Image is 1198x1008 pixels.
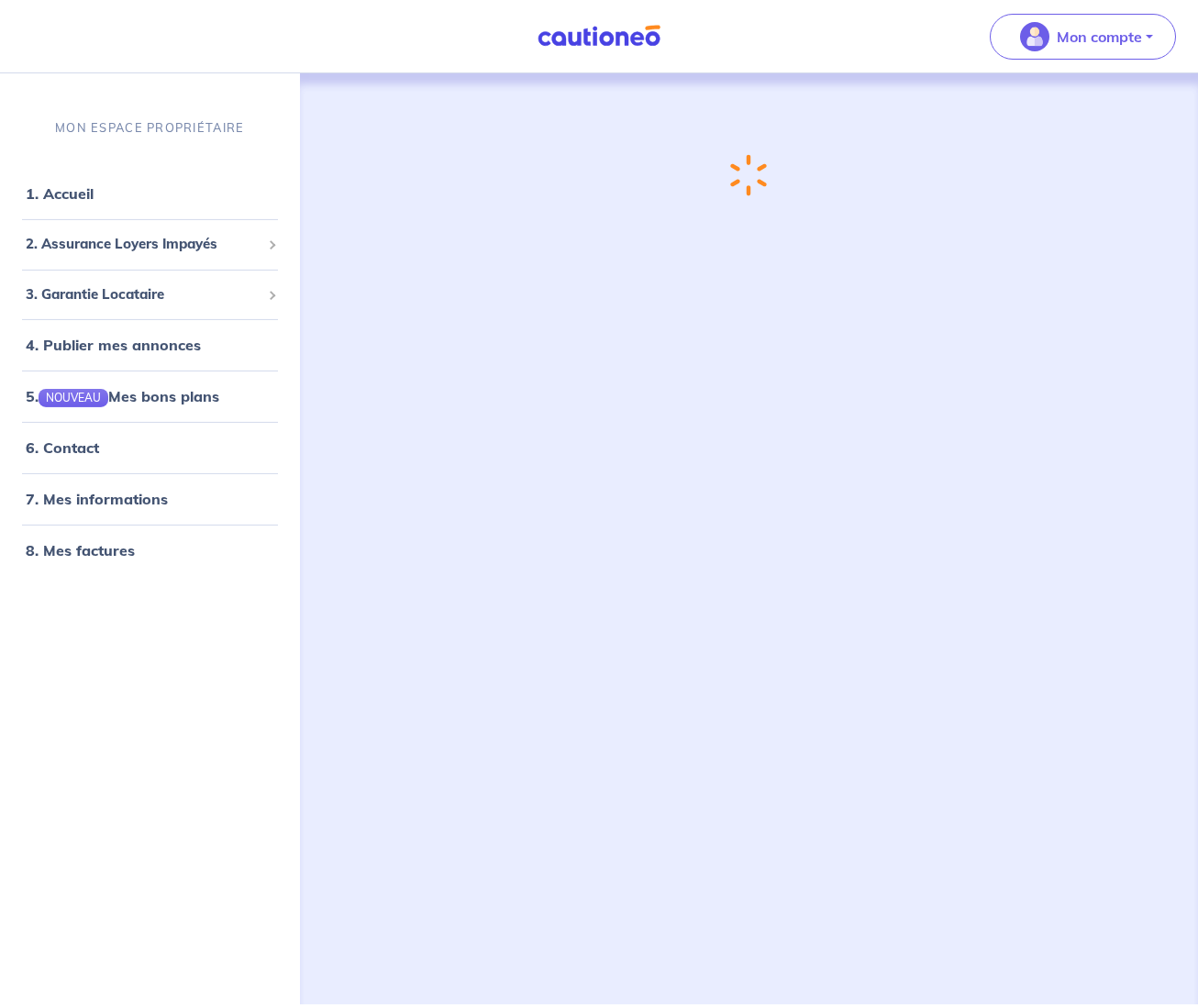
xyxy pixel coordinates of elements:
a: 6. Contact [26,438,99,457]
div: 4. Publier mes annonces [7,327,293,363]
span: 2. Assurance Loyers Impayés [26,234,261,255]
a: 5.NOUVEAUMes bons plans [26,387,219,405]
span: 3. Garantie Locataire [26,284,261,305]
a: 4. Publier mes annonces [26,336,201,354]
p: MON ESPACE PROPRIÉTAIRE [55,119,244,137]
div: 2. Assurance Loyers Impayés [7,227,293,262]
img: illu_account_valid_menu.svg [1020,22,1049,51]
div: 7. Mes informations [7,481,293,517]
div: 5.NOUVEAUMes bons plans [7,378,293,415]
div: 1. Accueil [7,175,293,212]
a: 1. Accueil [26,184,94,203]
p: Mon compte [1057,26,1142,48]
a: 7. Mes informations [26,490,168,508]
img: Cautioneo [530,25,668,48]
div: 3. Garantie Locataire [7,277,293,313]
img: loading-spinner [730,154,767,196]
div: 8. Mes factures [7,532,293,569]
div: 6. Contact [7,429,293,466]
button: illu_account_valid_menu.svgMon compte [990,14,1176,60]
a: 8. Mes factures [26,541,135,559]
